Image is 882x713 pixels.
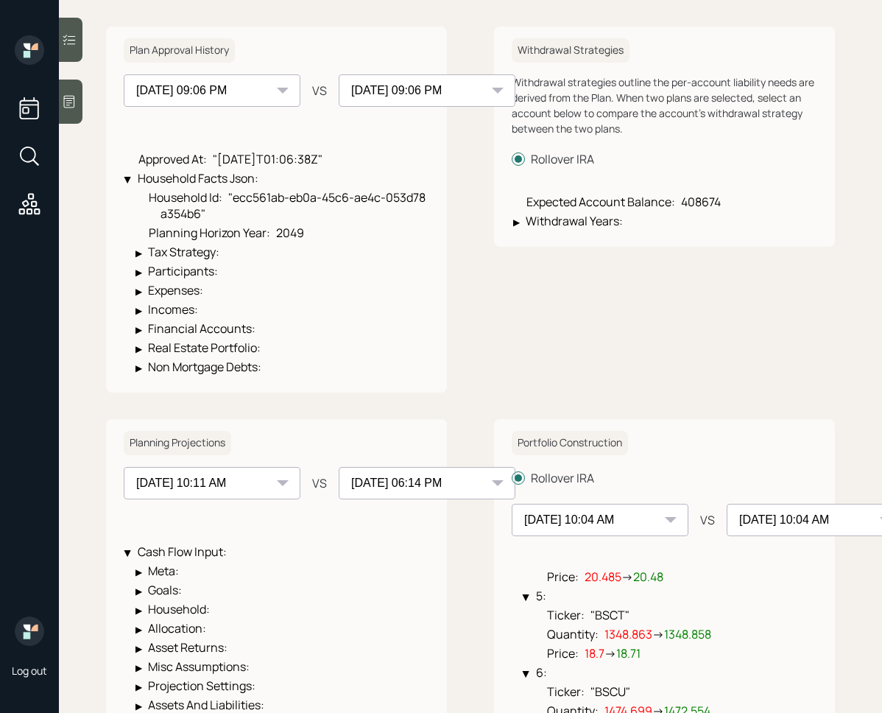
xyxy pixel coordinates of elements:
[135,682,142,692] div: ▶
[312,82,327,99] div: VS
[135,586,142,596] div: ▶
[138,151,207,167] span: Approved At :
[512,470,817,486] label: Rollover IRA
[547,626,599,642] span: Quantity :
[135,363,142,373] div: ▶
[138,544,227,560] span: Cash Flow Input :
[135,663,142,672] div: ▶
[681,194,721,210] span: 408674
[585,569,621,585] span: 20.485
[664,626,711,642] span: 1348.858
[148,359,261,375] span: Non Mortgage Debts :
[512,74,817,136] div: Withdrawal strategies outline the per-account liability needs are derived from the Plan. When two...
[148,320,255,337] span: Financial Accounts :
[148,282,203,298] span: Expenses :
[135,605,142,615] div: ▶
[512,151,817,167] label: Rollover IRA
[135,344,142,354] div: ▶
[148,340,261,356] span: Real Estate Portfolio :
[124,38,235,63] h6: Plan Approval History
[536,664,547,681] span: 6 :
[135,325,142,334] div: ▶
[148,620,206,636] span: Allocation :
[149,225,270,241] span: Planning Horizon Year :
[138,170,258,186] span: Household Facts Json :
[135,248,142,258] div: ▶
[135,267,142,277] div: ▶
[123,550,133,557] div: ▶
[590,684,630,700] span: "BSCU"
[633,569,663,585] span: 20.48
[621,569,633,585] span: →
[512,431,628,455] h6: Portfolio Construction
[135,287,142,296] div: ▶
[12,664,47,678] div: Log out
[135,625,142,634] div: ▶
[148,639,227,656] span: Asset Returns :
[135,701,142,711] div: ▶
[513,217,520,227] div: ▶
[536,588,546,604] span: 5 :
[124,431,231,455] h6: Planning Projections
[135,644,142,653] div: ▶
[512,38,629,63] h6: Withdrawal Strategies
[521,671,531,678] div: ▶
[135,306,142,315] div: ▶
[148,678,255,694] span: Projection Settings :
[148,563,179,579] span: Meta :
[148,263,218,279] span: Participants :
[312,474,327,492] div: VS
[585,645,604,661] span: 18.7
[526,213,623,229] span: Withdrawal Years :
[604,626,652,642] span: 1348.863
[521,594,531,601] div: ▶
[604,645,616,661] span: →
[700,511,715,529] div: VS
[148,582,182,598] span: Goals :
[652,626,664,642] span: →
[547,569,579,585] span: Price :
[547,684,585,700] span: Ticker :
[148,697,264,713] span: Assets And Liabilities :
[616,645,641,661] span: 18.71
[276,225,304,241] span: 2049
[526,194,675,210] span: Expected Account Balance :
[148,301,198,317] span: Incomes :
[590,607,629,623] span: "BSCT"
[213,151,322,167] span: "[DATE]T01:06:38Z"
[547,645,579,661] span: Price :
[148,601,210,617] span: Household :
[15,617,44,646] img: retirable_logo.png
[547,607,585,623] span: Ticker :
[149,189,222,206] span: Household Id :
[135,567,142,577] div: ▶
[160,189,426,222] span: "ecc561ab-eb0a-45c6-ae4c-053d78a354b6"
[148,244,219,260] span: Tax Strategy :
[148,658,250,675] span: Misc Assumptions :
[123,177,133,183] div: ▶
